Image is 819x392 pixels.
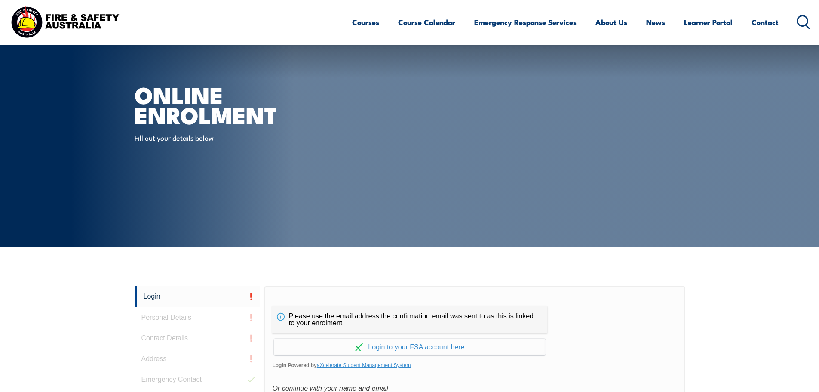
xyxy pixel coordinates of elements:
a: Emergency Response Services [474,11,577,34]
a: aXcelerate Student Management System [317,362,411,368]
a: Learner Portal [684,11,733,34]
a: Course Calendar [398,11,455,34]
img: Log in withaxcelerate [355,343,363,351]
a: Contact [752,11,779,34]
span: Login Powered by [272,359,677,372]
a: About Us [595,11,627,34]
a: Courses [352,11,379,34]
p: Fill out your details below [135,133,291,142]
div: Please use the email address the confirmation email was sent to as this is linked to your enrolment [272,306,547,333]
h1: Online Enrolment [135,84,347,124]
a: News [646,11,665,34]
a: Login [135,286,260,307]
